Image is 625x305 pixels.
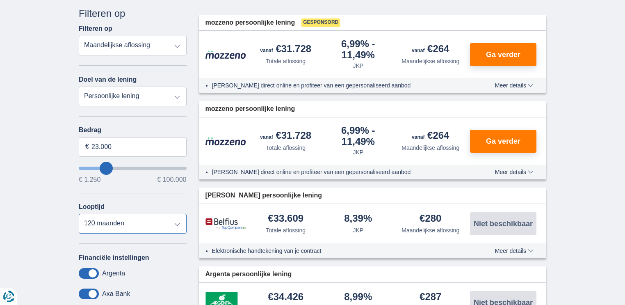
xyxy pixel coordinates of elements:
span: mozzeno persoonlijke lening [205,104,295,114]
span: Meer details [495,169,534,175]
div: 8,39% [344,213,372,225]
span: € 1.250 [79,177,100,183]
span: mozzeno persoonlijke lening [205,18,295,28]
div: Totale aflossing [266,144,306,152]
span: Argenta persoonlijke lening [205,270,292,279]
div: JKP [353,148,363,156]
button: Niet beschikbaar [470,212,536,235]
img: product.pl.alt Mozzeno [205,137,246,146]
label: Axa Bank [102,290,130,298]
li: Elektronische handtekening van je contract [212,247,465,255]
span: Ga verder [486,138,520,145]
div: Maandelijkse aflossing [401,226,459,234]
span: [PERSON_NAME] persoonlijke lening [205,191,322,200]
span: € 100.000 [157,177,186,183]
div: €31.728 [260,131,311,142]
div: €264 [412,44,449,55]
div: 8,99% [344,292,372,303]
div: €264 [412,131,449,142]
input: wantToBorrow [79,167,187,170]
button: Ga verder [470,43,536,66]
div: 6,99% [325,39,391,60]
button: Meer details [489,82,540,89]
li: [PERSON_NAME] direct online en profiteer van een gepersonaliseerd aanbod [212,81,465,89]
div: Maandelijkse aflossing [401,144,459,152]
button: Meer details [489,169,540,175]
button: Meer details [489,248,540,254]
label: Looptijd [79,203,105,211]
div: Totale aflossing [266,57,306,65]
span: Meer details [495,248,534,254]
button: Ga verder [470,130,536,153]
label: Filteren op [79,25,112,32]
label: Financiële instellingen [79,254,149,261]
label: Argenta [102,270,125,277]
div: €34.426 [268,292,303,303]
div: €287 [420,292,441,303]
div: Filteren op [79,7,187,21]
span: Gesponsord [301,18,340,27]
li: [PERSON_NAME] direct online en profiteer van een gepersonaliseerd aanbod [212,168,465,176]
span: € [85,142,89,151]
img: product.pl.alt Mozzeno [205,50,246,59]
div: 6,99% [325,126,391,147]
span: Ga verder [486,51,520,58]
span: Niet beschikbaar [474,220,533,227]
img: product.pl.alt Belfius [205,218,246,230]
div: €31.728 [260,44,311,55]
div: Totale aflossing [266,226,306,234]
div: €33.609 [268,213,303,225]
div: €280 [420,213,441,225]
label: Bedrag [79,126,187,134]
div: JKP [353,226,363,234]
label: Doel van de lening [79,76,137,83]
span: Meer details [495,83,534,88]
div: JKP [353,62,363,70]
div: Maandelijkse aflossing [401,57,459,65]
